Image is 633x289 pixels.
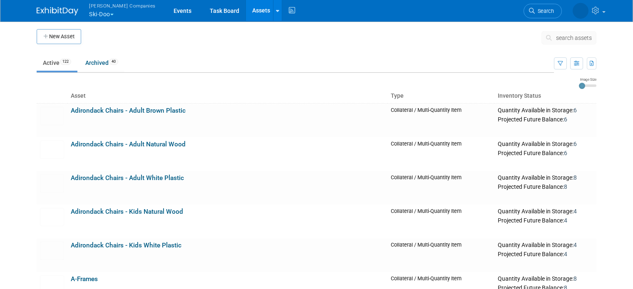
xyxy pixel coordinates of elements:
[524,4,562,18] a: Search
[387,171,494,205] td: Collateral / Multi-Quantity Item
[564,217,567,224] span: 4
[573,107,577,114] span: 6
[535,8,554,14] span: Search
[37,29,81,44] button: New Asset
[71,242,181,249] a: Adirondack Chairs - Kids White Plastic
[71,141,186,148] a: Adirondack Chairs - Adult Natural Wood
[564,150,567,156] span: 6
[498,249,593,258] div: Projected Future Balance:
[498,174,593,182] div: Quantity Available in Storage:
[67,89,387,103] th: Asset
[60,59,71,65] span: 122
[564,116,567,123] span: 6
[387,238,494,272] td: Collateral / Multi-Quantity Item
[89,1,156,10] span: [PERSON_NAME] Companies
[498,114,593,124] div: Projected Future Balance:
[541,31,596,44] button: search assets
[556,35,592,41] span: search assets
[573,208,577,215] span: 4
[498,182,593,191] div: Projected Future Balance:
[498,148,593,157] div: Projected Future Balance:
[498,107,593,114] div: Quantity Available in Storage:
[564,251,567,257] span: 4
[564,183,567,190] span: 8
[498,141,593,148] div: Quantity Available in Storage:
[573,3,588,19] img: Stephanie Johnson
[37,55,77,71] a: Active122
[387,137,494,171] td: Collateral / Multi-Quantity Item
[498,215,593,225] div: Projected Future Balance:
[387,89,494,103] th: Type
[71,174,184,182] a: Adirondack Chairs - Adult White Plastic
[109,59,118,65] span: 40
[573,174,577,181] span: 8
[37,7,78,15] img: ExhibitDay
[498,275,593,283] div: Quantity Available in Storage:
[387,103,494,137] td: Collateral / Multi-Quantity Item
[573,275,577,282] span: 8
[387,205,494,238] td: Collateral / Multi-Quantity Item
[71,107,186,114] a: Adirondack Chairs - Adult Brown Plastic
[71,275,98,283] a: A-Frames
[498,208,593,215] div: Quantity Available in Storage:
[71,208,183,215] a: Adirondack Chairs - Kids Natural Wood
[573,141,577,147] span: 6
[573,242,577,248] span: 4
[79,55,124,71] a: Archived40
[579,77,596,82] div: Image Size
[498,242,593,249] div: Quantity Available in Storage:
